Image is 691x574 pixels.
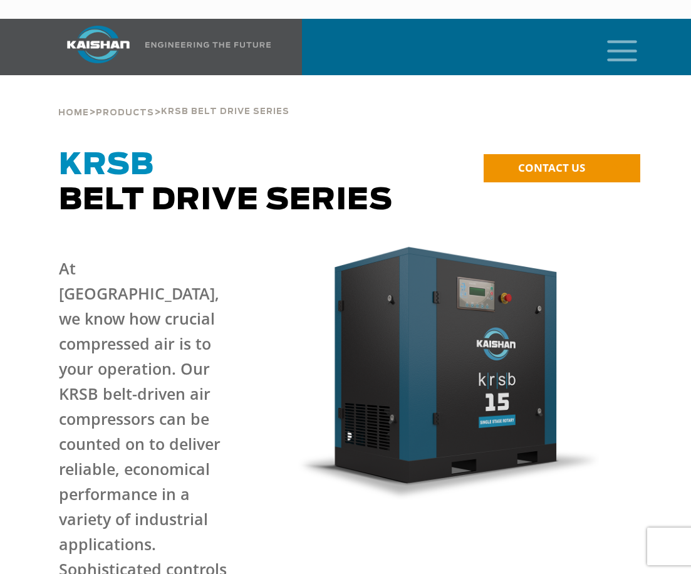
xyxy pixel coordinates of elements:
span: Products [96,109,154,117]
span: CONTACT US [518,160,585,175]
a: CONTACT US [484,154,640,182]
a: Kaishan USA [51,19,273,75]
span: Home [58,109,89,117]
img: krsb15 [294,243,599,500]
img: kaishan logo [51,26,145,63]
img: Engineering the future [145,42,271,48]
div: > > [58,75,289,123]
span: KRSB [59,150,154,180]
span: Belt Drive Series [59,150,393,216]
a: mobile menu [602,36,623,58]
span: krsb belt drive series [161,108,289,116]
a: Products [96,107,154,118]
a: Home [58,107,89,118]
